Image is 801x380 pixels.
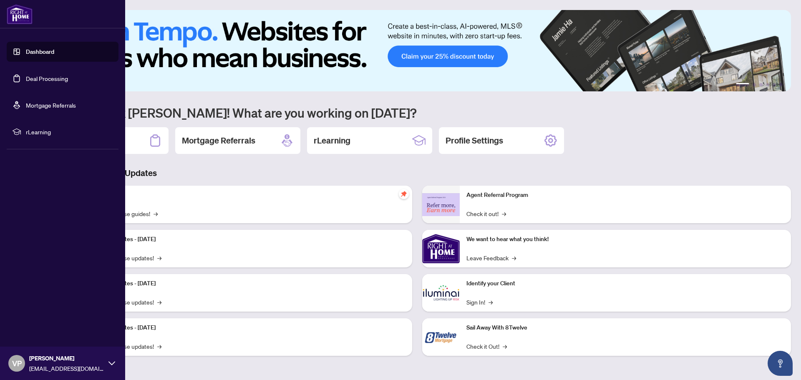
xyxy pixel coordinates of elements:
span: → [157,342,161,351]
a: Mortgage Referrals [26,101,76,109]
span: rLearning [26,127,113,136]
p: We want to hear what you think! [466,235,784,244]
img: Sail Away With 8Twelve [422,318,460,356]
a: Check it out!→ [466,209,506,218]
span: VP [12,357,22,369]
span: → [157,297,161,307]
span: → [502,209,506,218]
a: Leave Feedback→ [466,253,516,262]
span: → [157,253,161,262]
p: Identify your Client [466,279,784,288]
span: → [154,209,158,218]
button: 1 [736,83,749,86]
span: → [512,253,516,262]
p: Sail Away With 8Twelve [466,323,784,332]
a: Deal Processing [26,75,68,82]
span: [EMAIL_ADDRESS][DOMAIN_NAME] [29,364,104,373]
img: Agent Referral Program [422,193,460,216]
img: Slide 0 [43,10,791,91]
span: → [489,297,493,307]
p: Platform Updates - [DATE] [88,323,406,332]
a: Check it Out!→ [466,342,507,351]
img: logo [7,4,33,24]
button: 5 [773,83,776,86]
h2: Mortgage Referrals [182,135,255,146]
button: 4 [766,83,769,86]
img: Identify your Client [422,274,460,312]
button: Open asap [768,351,793,376]
button: 2 [753,83,756,86]
p: Agent Referral Program [466,191,784,200]
a: Sign In!→ [466,297,493,307]
span: → [503,342,507,351]
p: Platform Updates - [DATE] [88,279,406,288]
h2: rLearning [314,135,350,146]
p: Platform Updates - [DATE] [88,235,406,244]
button: 3 [759,83,763,86]
h2: Profile Settings [446,135,503,146]
h3: Brokerage & Industry Updates [43,167,791,179]
span: [PERSON_NAME] [29,354,104,363]
span: pushpin [399,189,409,199]
h1: Welcome back [PERSON_NAME]! What are you working on [DATE]? [43,105,791,121]
button: 6 [779,83,783,86]
p: Self-Help [88,191,406,200]
a: Dashboard [26,48,54,55]
img: We want to hear what you think! [422,230,460,267]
